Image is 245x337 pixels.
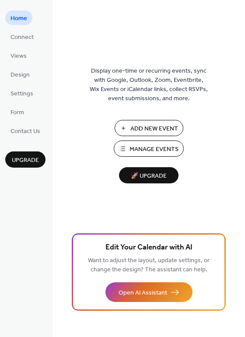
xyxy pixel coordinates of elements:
[5,151,45,168] button: Upgrade
[119,288,167,298] span: Open AI Assistant
[5,105,29,119] a: Form
[5,29,39,44] a: Connect
[10,14,27,23] span: Home
[115,120,183,136] button: Add New Event
[5,67,35,81] a: Design
[130,124,178,133] span: Add New Event
[5,86,38,100] a: Settings
[5,11,32,25] a: Home
[124,170,173,182] span: 🚀 Upgrade
[105,242,192,254] span: Edit Your Calendar with AI
[119,167,178,183] button: 🚀 Upgrade
[88,255,210,276] span: Want to adjust the layout, update settings, or change the design? The assistant can help.
[10,70,30,80] span: Design
[114,140,184,157] button: Manage Events
[12,156,39,165] span: Upgrade
[10,52,27,61] span: Views
[105,282,192,302] button: Open AI Assistant
[90,67,208,103] span: Display one-time or recurring events, sync with Google, Outlook, Zoom, Eventbrite, Wix Events or ...
[10,33,34,42] span: Connect
[10,89,33,98] span: Settings
[129,145,178,154] span: Manage Events
[10,127,40,136] span: Contact Us
[5,48,32,63] a: Views
[10,108,24,117] span: Form
[5,123,45,138] a: Contact Us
